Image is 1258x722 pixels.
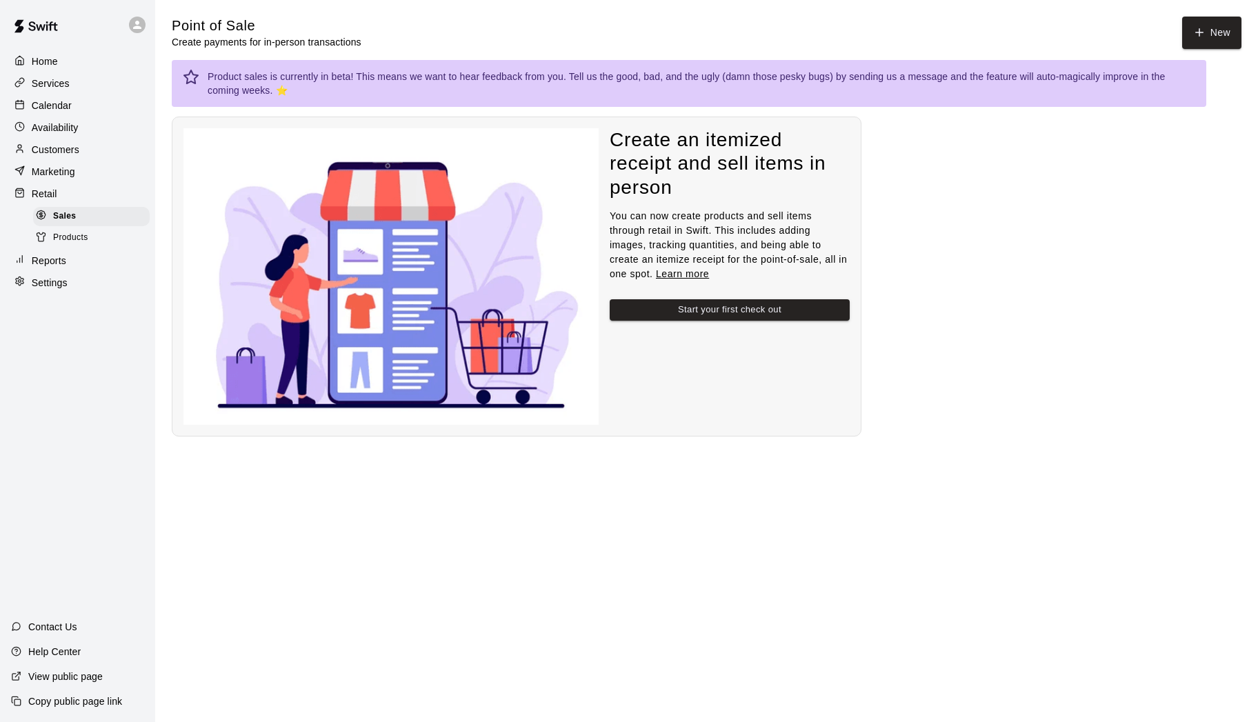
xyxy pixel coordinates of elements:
[1182,17,1241,49] button: New
[32,254,66,268] p: Reports
[53,231,88,245] span: Products
[849,71,948,82] a: sending us a message
[610,210,847,279] span: You can now create products and sell items through retail in Swift. This includes adding images, ...
[28,645,81,659] p: Help Center
[33,207,150,226] div: Sales
[33,205,155,227] a: Sales
[172,35,361,49] p: Create payments for in-person transactions
[11,183,144,204] a: Retail
[33,227,155,248] a: Products
[32,143,79,157] p: Customers
[172,17,361,35] h5: Point of Sale
[11,95,144,116] a: Calendar
[11,250,144,271] a: Reports
[32,54,58,68] p: Home
[11,117,144,138] a: Availability
[32,121,79,134] p: Availability
[11,139,144,160] a: Customers
[32,77,70,90] p: Services
[610,299,850,321] button: Start your first check out
[32,276,68,290] p: Settings
[11,51,144,72] a: Home
[53,210,76,223] span: Sales
[11,272,144,293] a: Settings
[11,73,144,94] a: Services
[610,128,850,200] h4: Create an itemized receipt and sell items in person
[183,128,599,425] img: Nothing to see here
[28,670,103,683] p: View public page
[208,64,1195,103] div: Product sales is currently in beta! This means we want to hear feedback from you. Tell us the goo...
[11,161,144,182] a: Marketing
[28,620,77,634] p: Contact Us
[32,99,72,112] p: Calendar
[32,187,57,201] p: Retail
[33,228,150,248] div: Products
[656,268,709,279] a: Learn more
[28,694,122,708] p: Copy public page link
[32,165,75,179] p: Marketing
